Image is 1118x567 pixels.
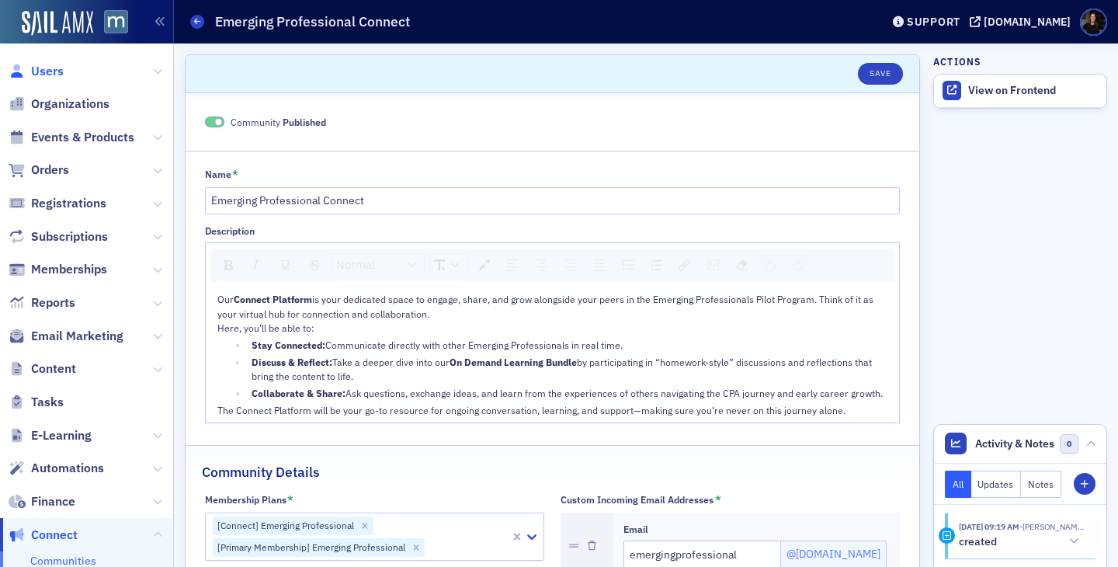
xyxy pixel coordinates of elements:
div: rdw-textalign-control [498,253,613,277]
span: is your dedicated space to engage, share, and grow alongside your peers in the Emerging Professio... [217,293,876,319]
span: E-Learning [31,427,92,444]
div: rdw-dropdown [429,253,467,277]
div: rdw-toolbar [211,249,894,281]
div: rdw-image-control [699,253,727,277]
div: Remove [Primary Membership] Emerging Professional [408,538,425,557]
span: Content [31,360,76,377]
a: Events & Products [9,129,134,146]
a: Finance [9,493,75,510]
button: Save [858,63,902,85]
span: Our [217,293,234,305]
div: rdw-editor [217,292,889,417]
img: SailAMX [104,10,128,34]
span: The Connect Platform will be your go-to resource for ongoing conversation, learning, and support—... [217,404,845,416]
a: Automations [9,460,104,477]
div: View on Frontend [968,84,1099,98]
a: Subscriptions [9,228,108,245]
div: rdw-font-size-control [427,253,470,277]
span: Take a deeper dive into our [332,356,450,368]
span: Profile [1080,9,1107,36]
a: Memberships [9,261,107,278]
button: Notes [1021,471,1061,498]
div: rdw-inline-control [215,253,329,277]
abbr: This field is required [232,168,238,182]
div: Strikethrough [304,255,326,276]
div: rdw-color-picker [470,253,498,277]
div: Image [702,254,724,276]
div: Redo [787,254,808,276]
span: Here, you’ll be able to: [217,322,314,334]
span: Connect Platform [234,293,312,305]
a: View on Frontend [934,75,1106,107]
a: E-Learning [9,427,92,444]
span: Email Marketing [31,328,123,345]
h4: Actions [933,54,981,68]
div: Underline [274,254,297,276]
div: rdw-remove-control [727,253,756,277]
span: Connect [31,527,78,544]
div: Right [559,254,582,276]
span: Events & Products [31,129,134,146]
a: Connect [9,527,78,544]
div: [DOMAIN_NAME] [984,15,1071,29]
div: Justify [588,254,610,276]
a: Content [9,360,76,377]
span: Reports [31,294,75,311]
span: Subscriptions [31,228,108,245]
a: View Homepage [93,10,128,37]
span: Published [283,116,326,128]
div: Name [205,169,231,180]
span: Memberships [31,261,107,278]
div: Membership Plans [205,494,286,506]
span: Communicate directly with other Emerging Professionals in real time. [325,339,623,351]
div: Support [907,15,960,29]
span: Users [31,63,64,80]
span: Activity & Notes [975,436,1054,452]
p: @[DOMAIN_NAME] [786,546,880,562]
div: Description [205,225,255,237]
div: rdw-list-control [613,253,670,277]
abbr: This field is required [715,493,721,507]
span: Stay Connected: [252,339,325,351]
div: Remove [731,254,753,276]
div: [Primary Membership] Emerging Professional [213,538,408,557]
a: Font Size [430,254,467,276]
div: Custom Incoming Email Addresses [561,494,714,506]
div: Undo [759,254,781,276]
a: Email Marketing [9,328,123,345]
a: Block Type [332,254,424,276]
div: Italic [245,254,268,276]
button: [DOMAIN_NAME] [970,16,1076,27]
a: Users [9,63,64,80]
h2: Community Details [202,462,320,482]
span: Automations [31,460,104,477]
button: created [959,534,1085,550]
div: [Connect] Emerging Professional [213,517,356,535]
a: Orders [9,162,69,179]
div: rdw-wrapper [205,242,901,423]
div: Left [502,254,524,276]
div: Unordered [616,254,640,276]
div: Ordered [646,255,667,276]
abbr: This field is required [287,493,293,507]
a: Tasks [9,394,64,411]
h5: created [959,535,997,549]
span: Discuss & Reflect: [252,356,332,368]
span: Registrations [31,195,106,212]
img: SailAMX [22,11,93,36]
span: Lauren McDonough [1019,521,1085,532]
span: Tasks [31,394,64,411]
div: Link [673,254,696,276]
span: Collaborate & Share: [252,387,345,399]
span: Finance [31,493,75,510]
a: Organizations [9,96,109,113]
div: rdw-block-control [329,253,427,277]
div: Creation [939,527,955,544]
a: Registrations [9,195,106,212]
span: Community [231,115,326,129]
span: Normal [336,256,375,274]
span: On Demand Learning Bundle [450,356,577,368]
div: Center [530,254,553,276]
span: Published [205,117,225,128]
